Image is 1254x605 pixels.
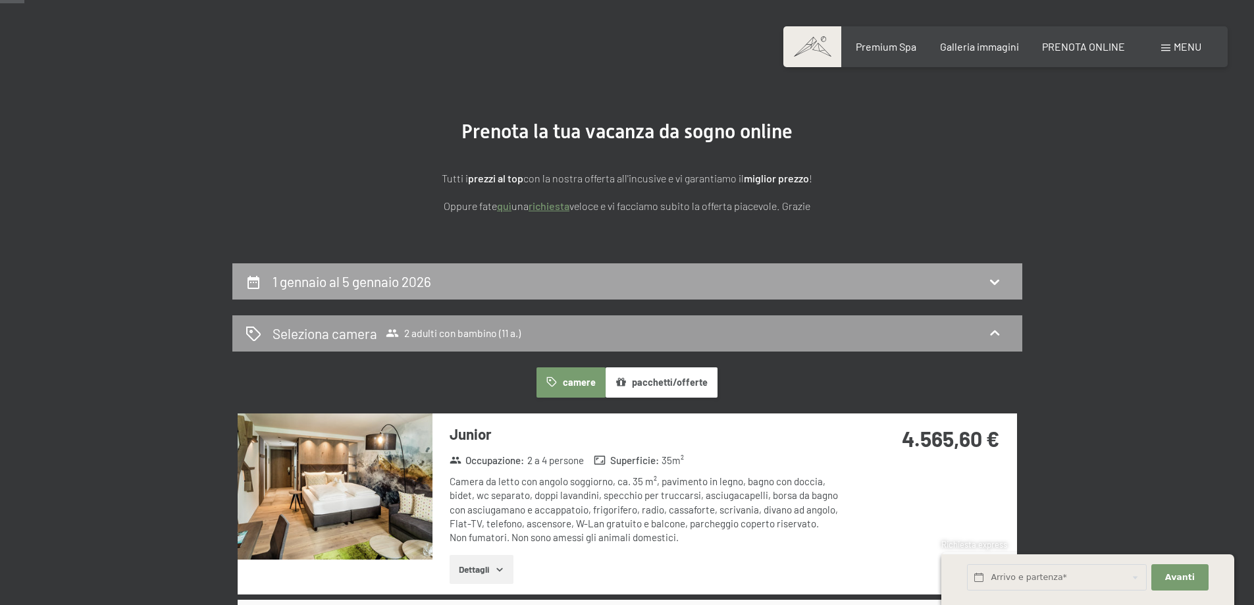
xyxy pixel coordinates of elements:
[662,454,684,467] span: 35 m²
[856,40,916,53] a: Premium Spa
[450,424,841,444] h3: Junior
[594,454,659,467] strong: Superficie :
[744,172,809,184] strong: miglior prezzo
[273,273,431,290] h2: 1 gennaio al 5 gennaio 2026
[450,555,513,584] button: Dettagli
[1042,40,1125,53] a: PRENOTA ONLINE
[450,454,525,467] strong: Occupazione :
[1174,40,1201,53] span: Menu
[497,199,511,212] a: quì
[298,197,956,215] p: Oppure fate una veloce e vi facciamo subito la offerta piacevole. Grazie
[527,454,584,467] span: 2 a 4 persone
[1151,564,1208,591] button: Avanti
[298,170,956,187] p: Tutti i con la nostra offerta all'incusive e vi garantiamo il !
[529,199,569,212] a: richiesta
[1165,571,1195,583] span: Avanti
[273,324,377,343] h2: Seleziona camera
[941,539,1007,550] span: Richiesta express
[902,426,999,451] strong: 4.565,60 €
[238,413,432,560] img: mss_renderimg.php
[606,367,718,398] button: pacchetti/offerte
[940,40,1019,53] a: Galleria immagini
[386,327,521,340] span: 2 adulti con bambino (11 a.)
[468,172,523,184] strong: prezzi al top
[461,120,793,143] span: Prenota la tua vacanza da sogno online
[536,367,605,398] button: camere
[450,475,841,544] div: Camera da letto con angolo soggiorno, ca. 35 m², pavimento in legno, bagno con doccia, bidet, wc ...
